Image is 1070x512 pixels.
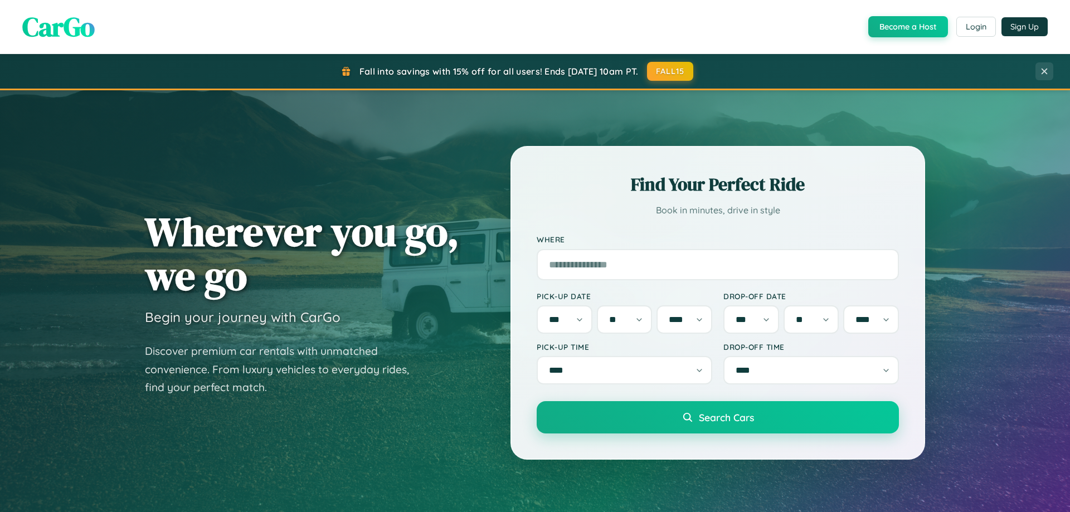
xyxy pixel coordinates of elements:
span: Search Cars [699,411,754,423]
span: CarGo [22,8,95,45]
span: Fall into savings with 15% off for all users! Ends [DATE] 10am PT. [359,66,639,77]
button: Sign Up [1001,17,1048,36]
button: Become a Host [868,16,948,37]
h2: Find Your Perfect Ride [537,172,899,197]
p: Book in minutes, drive in style [537,202,899,218]
label: Where [537,235,899,245]
label: Pick-up Time [537,342,712,352]
h1: Wherever you go, we go [145,209,459,298]
h3: Begin your journey with CarGo [145,309,341,325]
button: Search Cars [537,401,899,433]
p: Discover premium car rentals with unmatched convenience. From luxury vehicles to everyday rides, ... [145,342,424,397]
label: Pick-up Date [537,291,712,301]
button: FALL15 [647,62,694,81]
label: Drop-off Date [723,291,899,301]
label: Drop-off Time [723,342,899,352]
button: Login [956,17,996,37]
